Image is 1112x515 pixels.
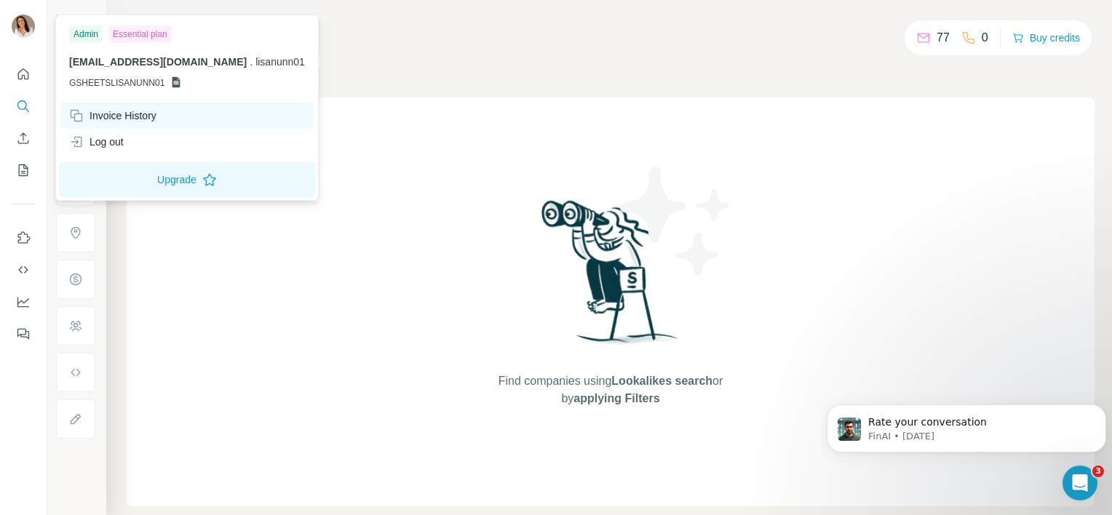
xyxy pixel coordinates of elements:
[69,108,156,123] div: Invoice History
[821,374,1112,476] iframe: Intercom notifications message
[69,135,124,149] div: Log out
[494,372,727,407] span: Find companies using or by
[573,392,659,404] span: applying Filters
[1012,28,1080,48] button: Buy credits
[12,225,35,251] button: Use Surfe on LinkedIn
[611,156,742,287] img: Surfe Illustration - Stars
[12,257,35,283] button: Use Surfe API
[69,76,164,89] span: GSHEETSLISANUNN01
[937,29,950,47] p: 77
[12,321,35,347] button: Feedback
[12,157,35,183] button: My lists
[1092,466,1104,477] span: 3
[12,289,35,315] button: Dashboard
[69,56,247,68] span: [EMAIL_ADDRESS][DOMAIN_NAME]
[611,375,712,387] span: Lookalikes search
[127,17,1095,38] h4: Search
[535,196,686,359] img: Surfe Illustration - Woman searching with binoculars
[59,162,315,197] button: Upgrade
[12,61,35,87] button: Quick start
[255,56,305,68] span: lisanunn01
[45,9,105,31] button: Show
[69,25,103,43] div: Admin
[982,29,988,47] p: 0
[12,125,35,151] button: Enrich CSV
[12,93,35,119] button: Search
[250,56,253,68] span: .
[1063,466,1097,500] iframe: Intercom live chat
[108,25,172,43] div: Essential plan
[12,15,35,38] img: Avatar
